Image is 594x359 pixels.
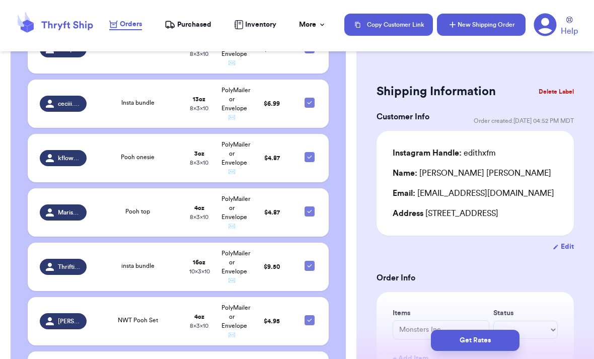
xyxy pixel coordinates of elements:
strong: 3 oz [194,151,204,157]
h3: Order Info [377,272,574,284]
span: PolyMailer or Envelope ✉️ [221,305,250,338]
span: insta bundle [121,263,155,269]
button: Edit [553,242,574,252]
span: PolyMailer or Envelope ✉️ [221,141,250,175]
h3: Customer Info [377,111,429,123]
span: NWT Pooh Set [118,317,158,323]
span: Address [393,209,423,218]
div: [PERSON_NAME] [PERSON_NAME] [393,167,551,179]
span: Inventory [245,20,276,30]
h2: Shipping Information [377,84,496,100]
span: ceciii.[PERSON_NAME] [58,100,81,108]
span: Order created: [DATE] 04:52 PM MDT [474,117,574,125]
div: More [299,20,326,30]
span: Email: [393,189,415,197]
span: $ 9.50 [264,264,280,270]
span: Name: [393,169,417,177]
span: PolyMailer or Envelope ✉️ [221,87,250,120]
strong: 4 oz [194,314,204,320]
a: Help [561,17,578,37]
button: Copy Customer Link [344,14,433,36]
span: Pooh top [125,208,150,214]
span: 8 x 3 x 10 [190,105,208,111]
span: Orders [120,19,142,29]
span: 8 x 3 x 10 [190,323,208,329]
span: $ 4.87 [264,209,280,216]
span: PolyMailer or Envelope ✉️ [221,196,250,229]
a: Orders [109,19,142,30]
span: kflowwers [58,154,81,162]
strong: 4 oz [194,205,204,211]
span: 8 x 3 x 10 [190,51,208,57]
span: 10 x 3 x 10 [189,268,210,274]
span: 8 x 3 x 10 [190,214,208,220]
span: Marisbabygirl [58,208,81,217]
button: Delete Label [535,81,578,103]
span: Pooh onesie [121,154,155,160]
span: 8 x 3 x 10 [190,160,208,166]
span: PolyMailer or Envelope ✉️ [221,250,250,283]
div: [EMAIL_ADDRESS][DOMAIN_NAME] [393,187,558,199]
button: Get Rates [431,330,519,351]
label: Status [493,308,558,318]
span: [PERSON_NAME].aguilarr [58,317,81,325]
strong: 13 oz [193,96,205,102]
strong: 16 oz [193,259,205,265]
a: Inventory [234,20,276,30]
div: edithxfm [393,147,496,159]
span: Instagram Handle: [393,149,462,157]
div: [STREET_ADDRESS] [393,207,558,220]
span: $ 4.87 [264,155,280,161]
a: Purchased [165,20,211,30]
span: $ 4.95 [264,318,280,324]
label: Items [393,308,489,318]
span: Purchased [177,20,211,30]
span: Insta bundle [121,100,155,106]
button: New Shipping Order [437,14,526,36]
span: Thriftingwxo [58,263,81,271]
span: Help [561,25,578,37]
span: $ 6.99 [264,101,280,107]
